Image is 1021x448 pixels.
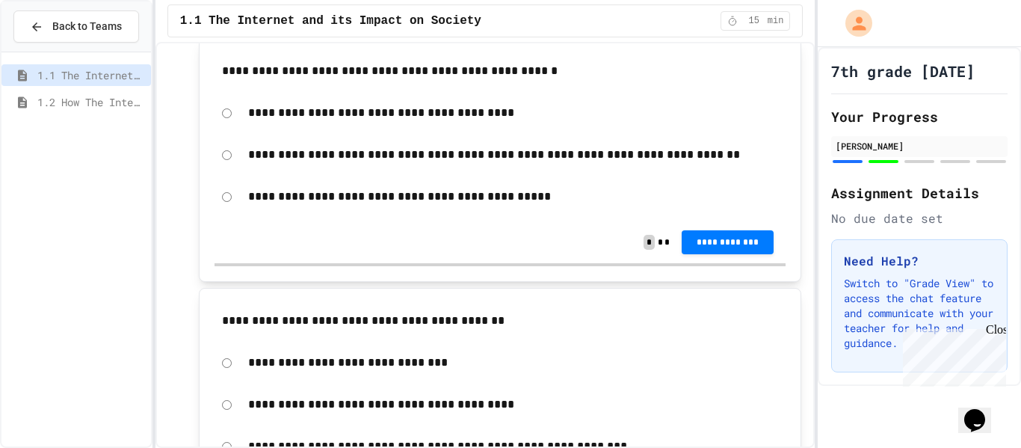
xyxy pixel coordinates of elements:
span: 1.1 The Internet and its Impact on Society [180,12,481,30]
h2: Assignment Details [831,182,1008,203]
button: Back to Teams [13,10,139,43]
h3: Need Help? [844,252,995,270]
h1: 7th grade [DATE] [831,61,975,82]
iframe: chat widget [897,323,1006,387]
span: 1.2 How The Internet Works [37,94,145,110]
div: [PERSON_NAME] [836,139,1003,153]
iframe: chat widget [958,388,1006,433]
span: min [768,15,784,27]
div: No due date set [831,209,1008,227]
p: Switch to "Grade View" to access the chat feature and communicate with your teacher for help and ... [844,276,995,351]
span: 15 [742,15,766,27]
h2: Your Progress [831,106,1008,127]
span: 1.1 The Internet and its Impact on Society [37,67,145,83]
div: Chat with us now!Close [6,6,103,95]
span: Back to Teams [52,19,122,34]
div: My Account [830,6,876,40]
